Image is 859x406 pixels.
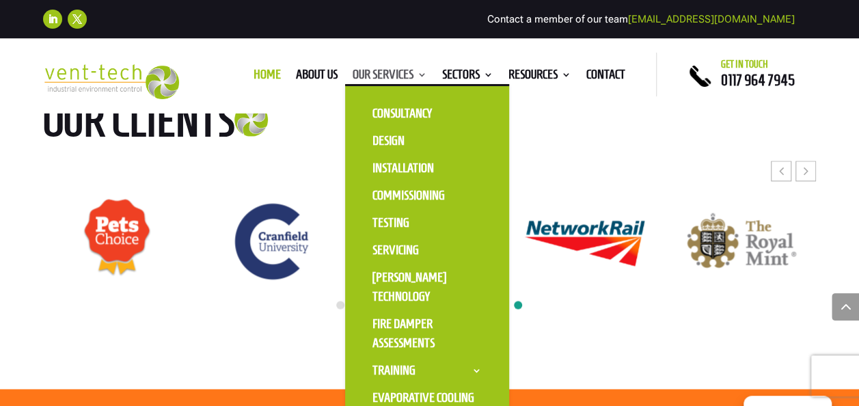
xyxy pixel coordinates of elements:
a: Resources [508,70,571,85]
span: Get in touch [721,59,768,70]
h2: Our clients [43,98,337,151]
a: Consultancy [359,100,495,127]
img: Cranfield University logo [229,197,318,286]
img: Pets Choice [83,198,151,284]
div: Next slide [795,161,816,181]
div: 23 / 24 [668,212,816,271]
a: About us [296,70,338,85]
img: The Royal Mint logo [687,213,796,270]
a: Sectors [442,70,493,85]
a: Testing [359,209,495,236]
a: Follow on X [68,10,87,29]
a: Our Services [353,70,427,85]
a: Installation [359,154,495,182]
a: [EMAIL_ADDRESS][DOMAIN_NAME] [628,13,795,25]
div: Previous slide [771,161,791,181]
a: Design [359,127,495,154]
a: Training [359,357,495,384]
img: 2023-09-27T08_35_16.549ZVENT-TECH---Clear-background [43,64,179,99]
span: Contact a member of our team [487,13,795,25]
a: Contact [586,70,625,85]
a: Follow on LinkedIn [43,10,62,29]
a: [PERSON_NAME] Technology [359,264,495,310]
a: Commissioning [359,182,495,209]
a: 0117 964 7945 [721,72,795,88]
div: 20 / 24 [199,196,347,286]
div: 19 / 24 [43,198,191,285]
a: Fire Damper Assessments [359,310,495,357]
a: Servicing [359,236,495,264]
a: Home [254,70,281,85]
div: 22 / 24 [512,206,660,276]
img: Network Rail logo [513,206,659,275]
